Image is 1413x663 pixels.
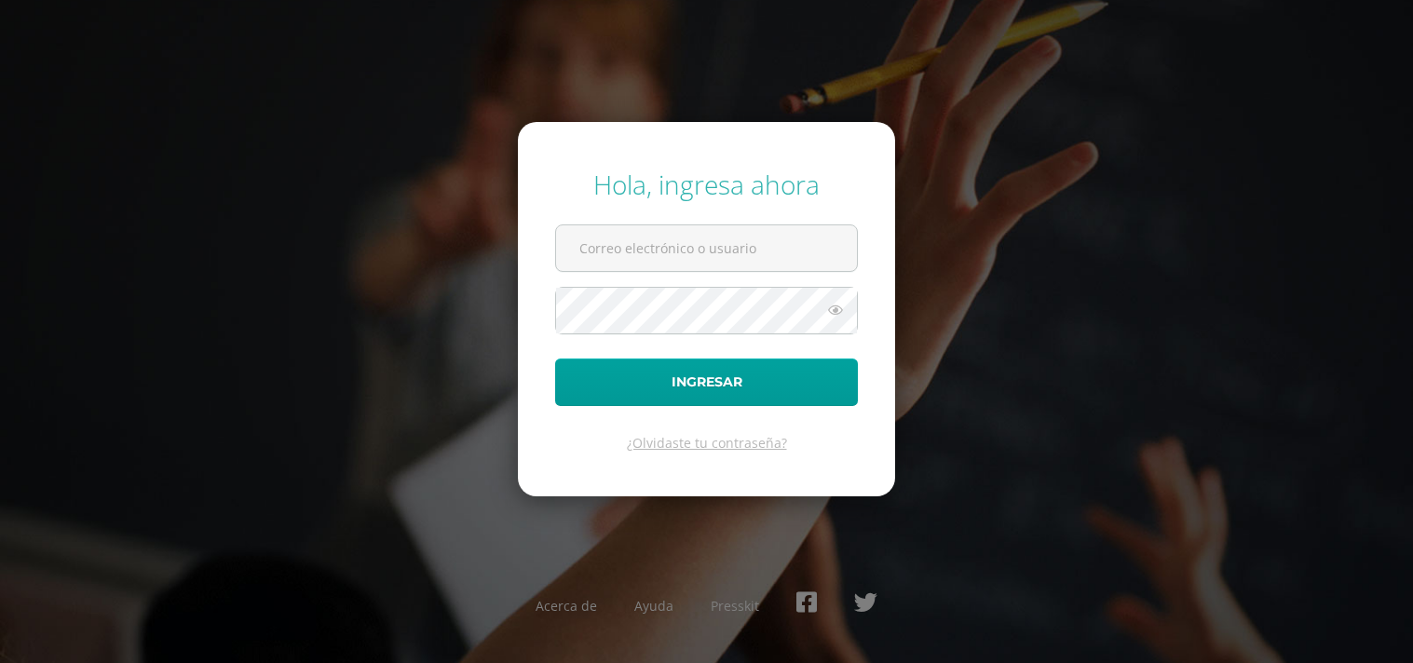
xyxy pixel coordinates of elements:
[627,434,787,452] a: ¿Olvidaste tu contraseña?
[555,359,858,406] button: Ingresar
[556,225,857,271] input: Correo electrónico o usuario
[555,167,858,202] div: Hola, ingresa ahora
[634,597,673,615] a: Ayuda
[711,597,759,615] a: Presskit
[536,597,597,615] a: Acerca de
